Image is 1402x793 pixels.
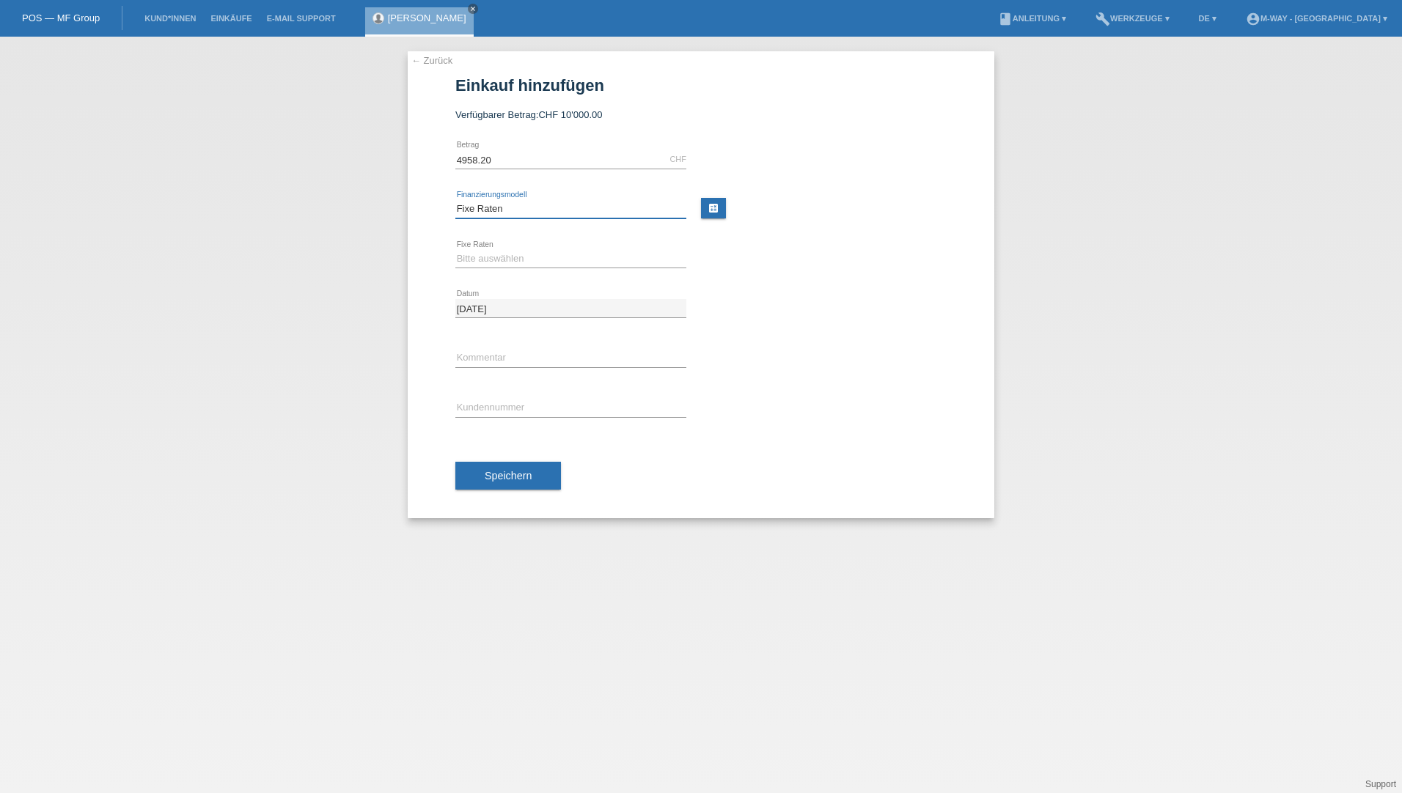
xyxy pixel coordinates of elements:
i: book [998,12,1013,26]
a: buildWerkzeuge ▾ [1088,14,1177,23]
div: Verfügbarer Betrag: [455,109,947,120]
a: Support [1365,779,1396,789]
a: [PERSON_NAME] [388,12,466,23]
button: Speichern [455,462,561,490]
a: account_circlem-way - [GEOGRAPHIC_DATA] ▾ [1238,14,1395,23]
a: Einkäufe [203,14,259,23]
h1: Einkauf hinzufügen [455,76,947,95]
span: CHF 10'000.00 [538,109,602,120]
span: Speichern [485,470,532,482]
i: calculate [708,202,719,214]
a: bookAnleitung ▾ [991,14,1073,23]
a: E-Mail Support [260,14,343,23]
a: calculate [701,198,726,218]
i: build [1095,12,1110,26]
a: close [468,4,478,14]
i: close [469,5,477,12]
a: ← Zurück [411,55,452,66]
a: DE ▾ [1192,14,1224,23]
a: POS — MF Group [22,12,100,23]
i: account_circle [1246,12,1260,26]
a: Kund*innen [137,14,203,23]
div: CHF [669,155,686,163]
